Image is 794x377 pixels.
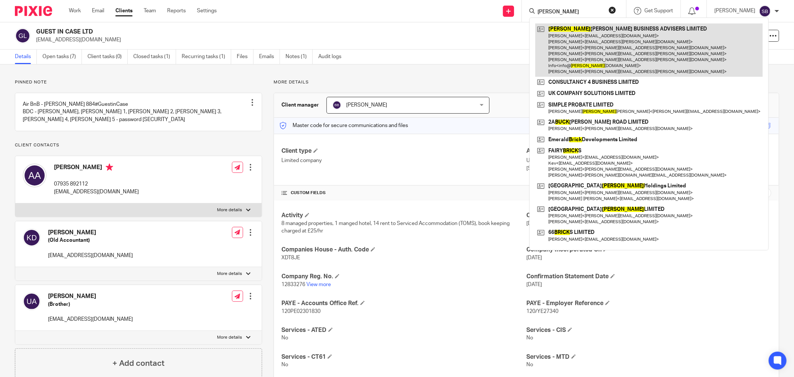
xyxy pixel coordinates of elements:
p: [EMAIL_ADDRESS][DOMAIN_NAME] [48,252,133,259]
img: svg%3E [23,292,41,310]
p: [EMAIL_ADDRESS][DOMAIN_NAME] [36,36,678,44]
p: Client contacts [15,142,262,148]
a: Notes (1) [286,50,313,64]
span: [DATE] [526,255,542,260]
a: Recurring tasks (1) [182,50,231,64]
a: Audit logs [318,50,347,64]
span: 12833276 [281,282,305,287]
a: Team [144,7,156,15]
span: No [281,335,288,340]
h4: Company Reg. No. [281,273,526,281]
a: Work [69,7,81,15]
h4: Confirmation Statement Date [526,273,771,281]
span: [PERSON_NAME] [346,102,387,108]
h4: Address [526,147,771,155]
h4: Services - CIS [526,326,771,334]
p: [PERSON_NAME] [714,7,755,15]
h4: Company Incorporated On [526,246,771,254]
p: More details [217,271,242,277]
p: Pinned note [15,79,262,85]
span: [DATE] [526,282,542,287]
img: svg%3E [15,28,31,44]
p: More details [274,79,779,85]
span: No [281,362,288,367]
input: Search [537,9,604,16]
h4: Companies House - Accounts Due [526,212,771,219]
h5: (Old Accountant) [48,237,133,244]
p: [EMAIL_ADDRESS][DOMAIN_NAME] [54,188,139,196]
img: svg%3E [23,164,47,187]
span: 120/YE27340 [526,309,558,314]
span: Get Support [644,8,673,13]
h4: Services - CT61 [281,353,526,361]
p: Limited company [281,157,526,164]
span: 120PE02301830 [281,309,321,314]
span: No [526,362,533,367]
a: Details [15,50,37,64]
p: [EMAIL_ADDRESS][DOMAIN_NAME] [48,316,133,323]
h4: PAYE - Accounts Office Ref. [281,300,526,307]
a: Clients [115,7,133,15]
a: Files [237,50,253,64]
a: Closed tasks (1) [133,50,176,64]
i: Primary [106,164,113,171]
span: No [526,335,533,340]
a: Settings [197,7,217,15]
a: Emails [259,50,280,64]
h3: Client manager [281,101,319,109]
h4: [PERSON_NAME] [48,229,133,237]
h5: (Brother) [48,301,133,308]
a: Email [92,7,104,15]
img: svg%3E [332,101,341,110]
span: [DATE] [526,221,542,226]
h4: PAYE - Employer Reference [526,300,771,307]
p: Master code for secure communications and files [280,122,408,129]
h4: CUSTOM FIELDS [281,190,526,196]
p: More details [217,335,242,340]
span: 8 managed properties, 1 manged hotel, 14 rent to Serviced Accommodation (TOMS), book keeping char... [281,221,510,234]
img: svg%3E [759,5,771,17]
span: XDT8JE [281,255,300,260]
p: 07935 892112 [54,180,139,188]
img: Pixie [15,6,52,16]
p: Unit 3b [GEOGRAPHIC_DATA] [526,157,771,164]
h4: [PERSON_NAME] [54,164,139,173]
h4: Activity [281,212,526,219]
a: Open tasks (7) [42,50,82,64]
p: More details [217,207,242,213]
h4: Companies House - Auth. Code [281,246,526,254]
img: svg%3E [23,229,41,247]
h4: + Add contact [112,358,165,369]
h4: Services - MTD [526,353,771,361]
a: View more [306,282,331,287]
h4: Services - ATED [281,326,526,334]
a: Reports [167,7,186,15]
h2: GUEST IN CASE LTD [36,28,549,36]
h4: [PERSON_NAME] [48,292,133,300]
a: Client tasks (0) [87,50,128,64]
button: Clear [609,6,616,14]
p: [STREET_ADDRESS][PERSON_NAME] [526,165,771,172]
h4: Client type [281,147,526,155]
